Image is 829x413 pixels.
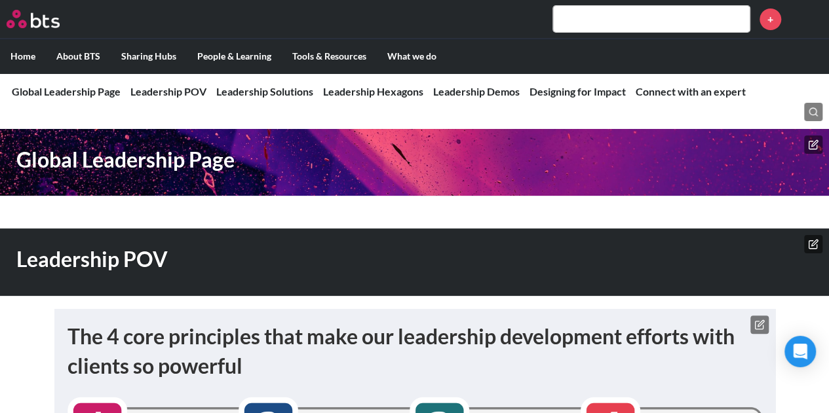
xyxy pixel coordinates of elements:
[760,9,781,30] a: +
[804,135,822,154] button: Edit hero
[7,10,60,28] img: BTS Logo
[130,85,206,98] a: Leadership POV
[433,85,520,98] a: Leadership Demos
[530,85,626,98] a: Designing for Impact
[46,39,111,73] label: About BTS
[377,39,447,73] label: What we do
[791,3,822,35] img: Renato Bresciani
[323,85,423,98] a: Leadership Hexagons
[111,39,187,73] label: Sharing Hubs
[12,85,121,98] a: Global Leadership Page
[784,336,816,367] div: Open Intercom Messenger
[636,85,746,98] a: Connect with an expert
[16,245,573,274] h1: Leadership POV
[67,322,762,381] h1: The 4 core principles that make our leadership development efforts with clients so powerful
[804,235,822,253] button: Edit hero
[7,10,84,28] a: Go home
[282,39,377,73] label: Tools & Resources
[791,3,822,35] a: Profile
[750,315,769,334] button: Edit text box
[216,85,313,98] a: Leadership Solutions
[16,145,573,175] h1: Global Leadership Page
[187,39,282,73] label: People & Learning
